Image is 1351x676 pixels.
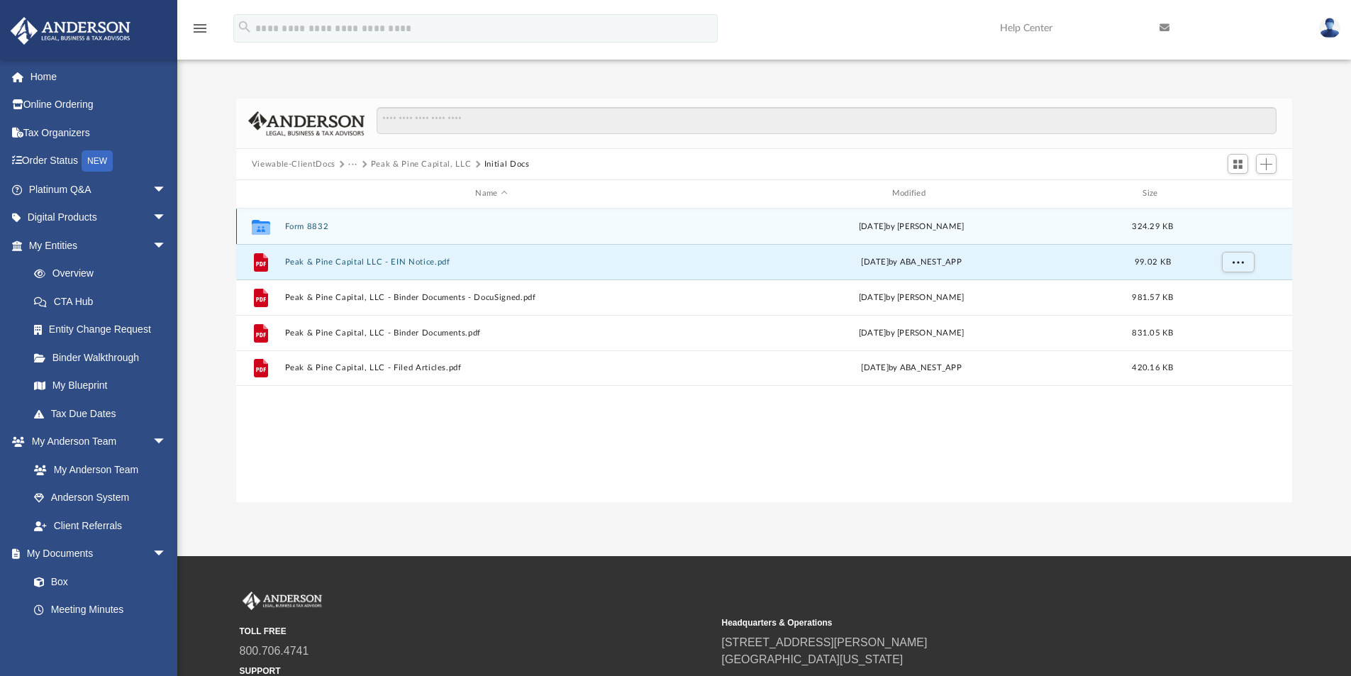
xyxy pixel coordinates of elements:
[152,540,181,569] span: arrow_drop_down
[10,62,188,91] a: Home
[20,511,181,540] a: Client Referrals
[1256,154,1277,174] button: Add
[284,187,698,200] div: Name
[704,187,1118,200] div: Modified
[20,372,181,400] a: My Blueprint
[1187,187,1286,200] div: id
[20,596,181,624] a: Meeting Minutes
[10,147,188,176] a: Order StatusNEW
[240,645,309,657] a: 800.706.4741
[10,118,188,147] a: Tax Organizers
[704,326,1118,339] div: [DATE] by [PERSON_NAME]
[10,540,181,568] a: My Documentsarrow_drop_down
[722,653,904,665] a: [GEOGRAPHIC_DATA][US_STATE]
[284,293,698,302] button: Peak & Pine Capital, LLC - Binder Documents - DocuSigned.pdf
[371,158,472,171] button: Peak & Pine Capital, LLC
[152,428,181,457] span: arrow_drop_down
[348,158,357,171] button: ···
[240,592,325,610] img: Anderson Advisors Platinum Portal
[722,616,1194,629] small: Headquarters & Operations
[236,209,1293,502] div: grid
[20,343,188,372] a: Binder Walkthrough
[152,204,181,233] span: arrow_drop_down
[191,27,209,37] a: menu
[20,624,174,652] a: Forms Library
[82,150,113,172] div: NEW
[704,220,1118,233] div: [DATE] by [PERSON_NAME]
[252,158,335,171] button: Viewable-ClientDocs
[6,17,135,45] img: Anderson Advisors Platinum Portal
[1319,18,1340,38] img: User Pic
[20,316,188,344] a: Entity Change Request
[20,260,188,288] a: Overview
[20,399,188,428] a: Tax Due Dates
[10,91,188,119] a: Online Ordering
[1132,328,1173,336] span: 831.05 KB
[1132,222,1173,230] span: 324.29 KB
[284,363,698,372] button: Peak & Pine Capital, LLC - Filed Articles.pdf
[1132,293,1173,301] span: 981.57 KB
[1132,364,1173,372] span: 420.16 KB
[284,222,698,231] button: Form 8832
[152,175,181,204] span: arrow_drop_down
[20,455,174,484] a: My Anderson Team
[20,287,188,316] a: CTA Hub
[10,428,181,456] a: My Anderson Teamarrow_drop_down
[152,231,181,260] span: arrow_drop_down
[10,204,188,232] a: Digital Productsarrow_drop_down
[1228,154,1249,174] button: Switch to Grid View
[20,484,181,512] a: Anderson System
[284,257,698,267] button: Peak & Pine Capital LLC - EIN Notice.pdf
[20,567,174,596] a: Box
[1221,251,1254,272] button: More options
[237,19,252,35] i: search
[240,625,712,638] small: TOLL FREE
[704,255,1118,268] div: [DATE] by ABA_NEST_APP
[10,175,188,204] a: Platinum Q&Aarrow_drop_down
[284,328,698,338] button: Peak & Pine Capital, LLC - Binder Documents.pdf
[704,362,1118,375] div: [DATE] by ABA_NEST_APP
[1135,257,1171,265] span: 99.02 KB
[10,231,188,260] a: My Entitiesarrow_drop_down
[243,187,278,200] div: id
[377,107,1277,134] input: Search files and folders
[191,20,209,37] i: menu
[722,636,928,648] a: [STREET_ADDRESS][PERSON_NAME]
[484,158,530,171] button: Initial Docs
[1124,187,1181,200] div: Size
[704,291,1118,304] div: [DATE] by [PERSON_NAME]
